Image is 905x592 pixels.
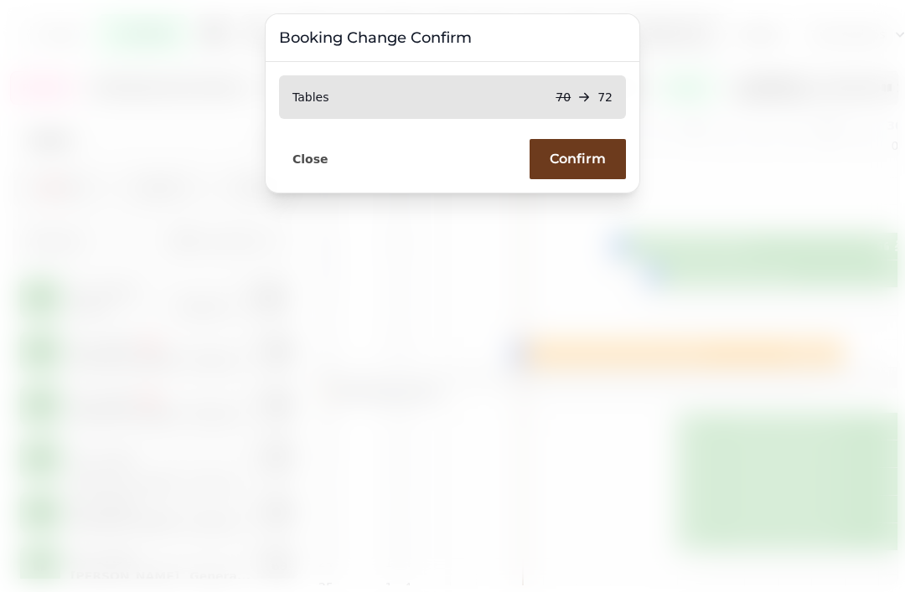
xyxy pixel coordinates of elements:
h3: Booking Change Confirm [279,28,626,48]
button: Confirm [530,139,626,179]
p: 70 [556,89,571,106]
span: Confirm [550,152,606,166]
button: Close [279,148,342,170]
p: 72 [597,89,613,106]
span: Close [292,153,328,165]
p: Tables [292,89,329,106]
